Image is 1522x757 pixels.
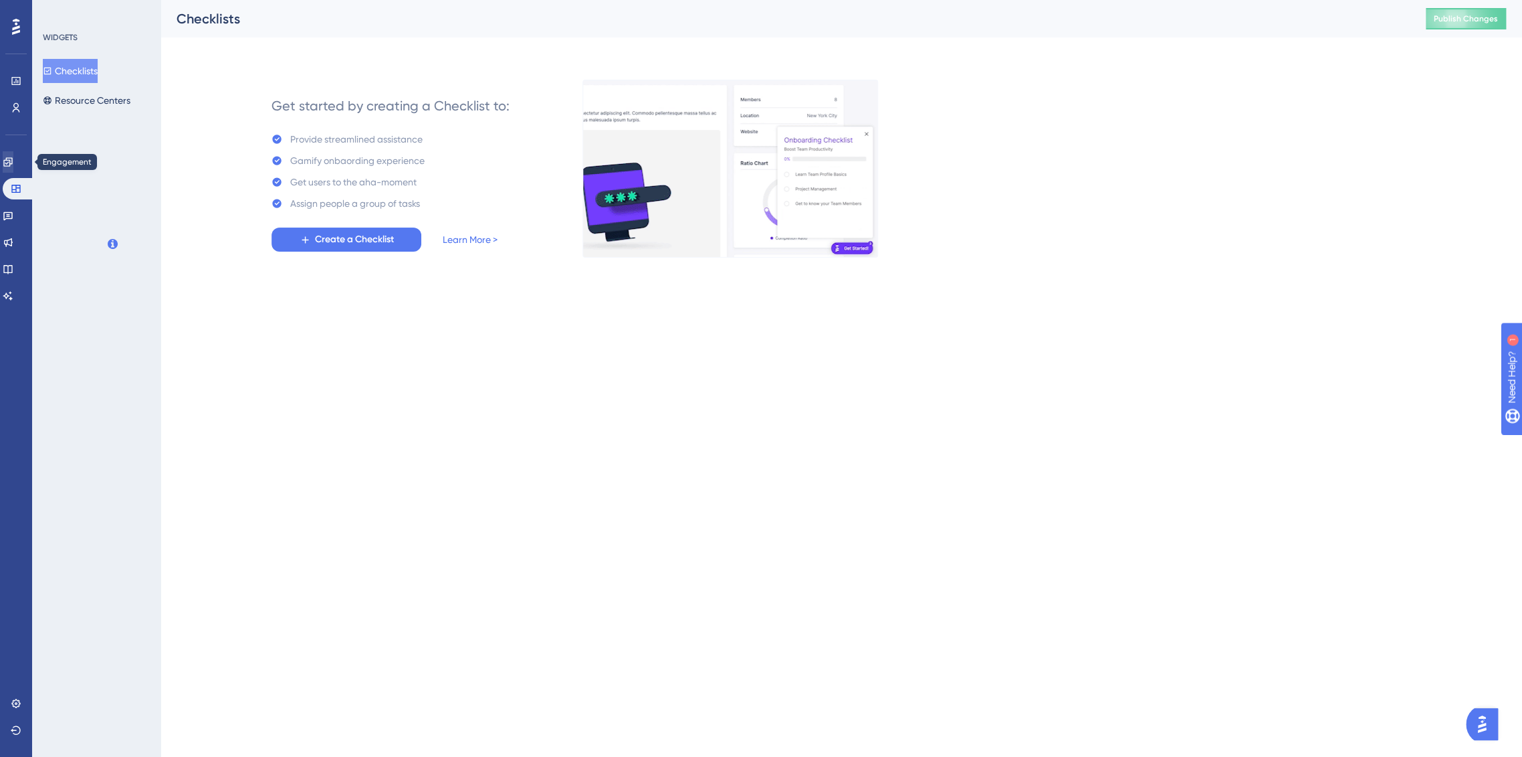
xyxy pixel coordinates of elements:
button: Publish Changes [1426,8,1506,29]
iframe: UserGuiding AI Assistant Launcher [1466,704,1506,744]
span: Publish Changes [1434,13,1498,24]
span: Create a Checklist [315,232,394,248]
button: Resource Centers [43,88,130,112]
div: WIDGETS [43,32,78,43]
div: Get users to the aha-moment [290,174,417,190]
div: Checklists [177,9,1392,28]
div: 1 [93,7,97,17]
div: Gamify onbaording experience [290,153,425,169]
div: Get started by creating a Checklist to: [271,96,510,115]
a: Learn More > [443,232,498,248]
img: e28e67207451d1beac2d0b01ddd05b56.gif [582,80,878,258]
div: Assign people a group of tasks [290,195,420,212]
button: Checklists [43,59,98,83]
span: Need Help? [31,3,84,19]
button: Create a Checklist [271,228,421,252]
div: Provide streamlined assistance [290,131,423,147]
